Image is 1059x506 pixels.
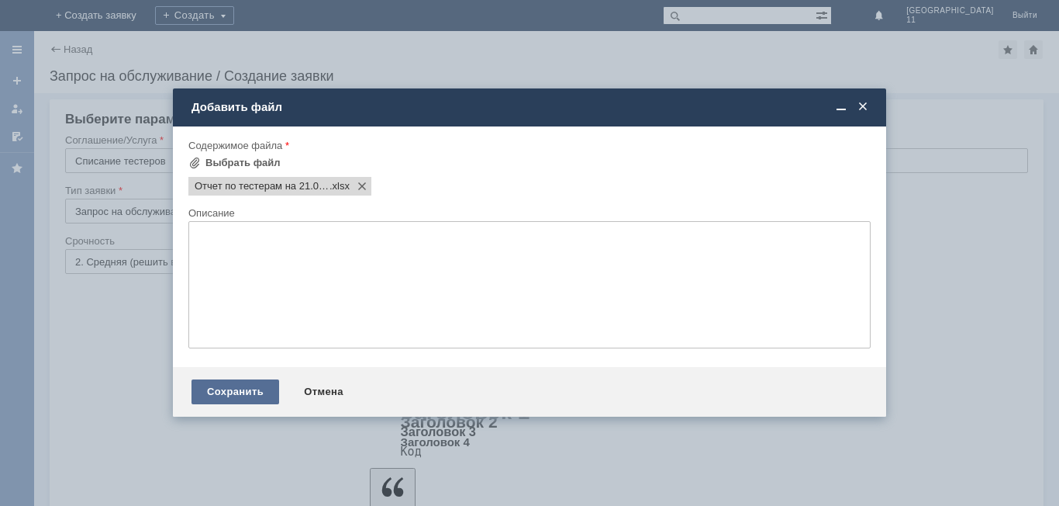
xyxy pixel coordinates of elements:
[205,157,281,169] div: Выбрать файл
[188,208,868,218] div: Описание
[195,180,329,192] span: Отчет по тестерам на 21.08,25 мбк 11 Брянск.xlsx
[6,6,226,19] div: мбк 11 Брянск. Списание тестеров
[329,180,350,192] span: Отчет по тестерам на 21.08,25 мбк 11 Брянск.xlsx
[188,140,868,151] div: Содержимое файла
[191,100,871,114] div: Добавить файл
[833,100,849,114] span: Свернуть (Ctrl + M)
[855,100,871,114] span: Закрыть
[6,19,226,43] div: СПК [PERSON_NAME] [PERSON_NAME]Б Прошу списать тестеры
